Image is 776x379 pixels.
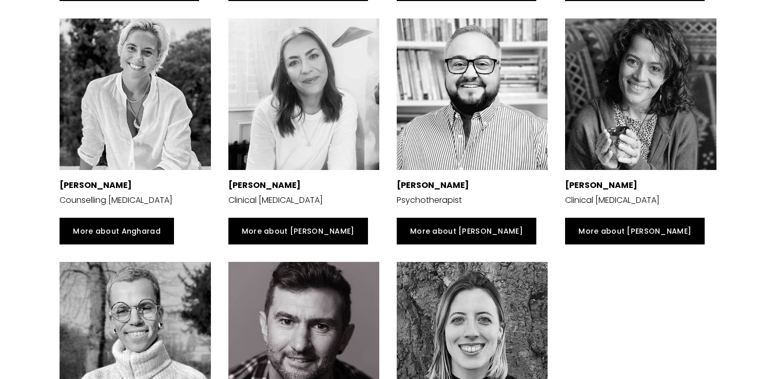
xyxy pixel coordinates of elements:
p: Counselling [MEDICAL_DATA] [60,193,210,208]
a: More about [PERSON_NAME] [228,218,368,244]
p: [PERSON_NAME] [60,178,210,193]
a: More about [PERSON_NAME] [565,218,705,244]
a: More about [PERSON_NAME] [397,218,536,244]
p: [PERSON_NAME] [228,178,379,193]
p: Clinical [MEDICAL_DATA] [228,193,379,208]
p: Psychotherapist [397,193,548,208]
strong: [PERSON_NAME] [565,179,637,191]
p: [PERSON_NAME] [397,178,548,193]
a: More about Angharad [60,218,173,244]
p: Clinical [MEDICAL_DATA] [565,193,716,208]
